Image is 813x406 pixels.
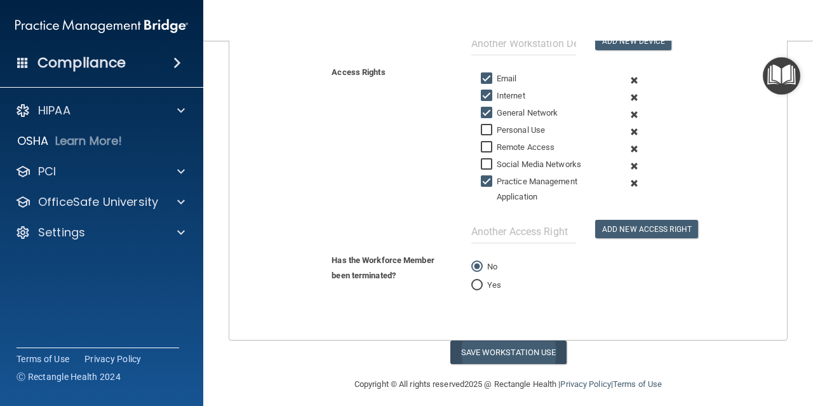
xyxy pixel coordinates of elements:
div: Copyright © All rights reserved 2025 @ Rectangle Health | | [276,364,740,405]
input: No [471,262,483,272]
p: OfficeSafe University [38,194,158,210]
b: Has the Workforce Member been terminated? [332,255,434,280]
input: Another Access Right [471,220,576,243]
input: Remote Access [481,142,495,152]
a: Privacy Policy [560,379,610,389]
p: PCI [38,164,56,179]
button: Add New Device [595,32,671,50]
a: Terms of Use [17,353,69,365]
p: HIPAA [38,103,71,118]
input: Email [481,74,495,84]
input: Personal Use [481,125,495,135]
label: Practice Management Application [481,174,601,205]
label: Personal Use [481,123,545,138]
p: OSHA [17,133,49,149]
a: Settings [15,225,185,240]
label: Email [481,71,517,86]
b: Access Rights [332,67,385,77]
p: Settings [38,225,85,240]
p: Learn More! [55,133,123,149]
input: General Network [481,108,495,118]
button: Add New Access Right [595,220,698,238]
label: No [471,259,497,274]
a: OfficeSafe University [15,194,185,210]
input: Practice Management Application [481,177,495,187]
label: Internet [481,88,525,104]
button: Open Resource Center [763,57,800,95]
input: Internet [481,91,495,101]
input: Yes [471,281,483,290]
iframe: Drift Widget Chat Controller [593,316,798,367]
span: Ⓒ Rectangle Health 2024 [17,370,121,383]
a: Terms of Use [613,379,662,389]
label: General Network [481,105,558,121]
label: Yes [471,278,501,293]
h4: Compliance [37,54,126,72]
button: Save Workstation Use [450,341,567,364]
a: HIPAA [15,103,185,118]
img: PMB logo [15,13,188,39]
input: Another Workstation Device [471,32,576,55]
a: Privacy Policy [84,353,142,365]
label: Remote Access [481,140,554,155]
input: Social Media Networks [481,159,495,170]
label: Social Media Networks [481,157,581,172]
a: PCI [15,164,185,179]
